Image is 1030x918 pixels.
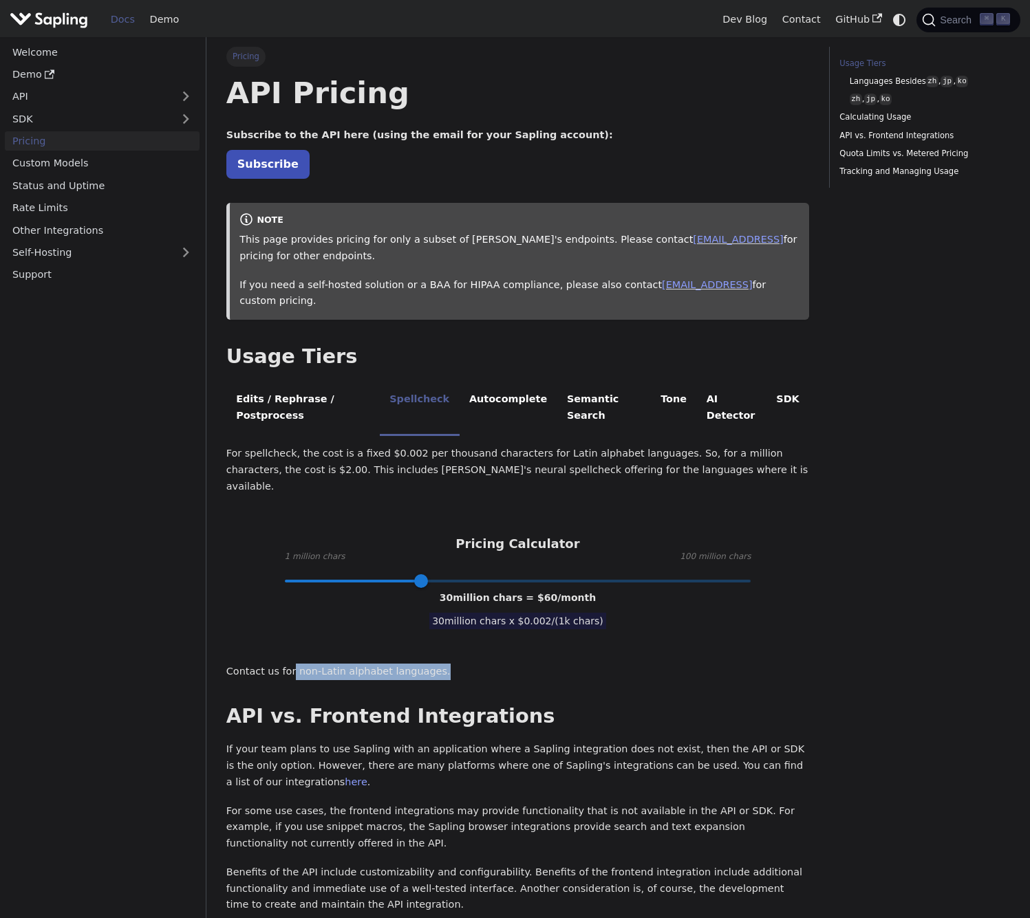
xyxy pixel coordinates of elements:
[5,131,200,151] a: Pricing
[226,129,613,140] strong: Subscribe to the API here (using the email for your Sapling account):
[285,550,345,564] span: 1 million chars
[557,382,651,436] li: Semantic Search
[226,382,380,436] li: Edits / Rephrase / Postprocess
[651,382,697,436] li: Tone
[696,382,766,436] li: AI Detector
[440,592,596,603] span: 30 million chars = $ 60 /month
[839,111,1005,124] a: Calculating Usage
[172,109,200,129] button: Expand sidebar category 'SDK'
[142,9,186,30] a: Demo
[828,9,889,30] a: GitHub
[239,277,800,310] p: If you need a self-hosted solution or a BAA for HIPAA compliance, please also contact for custom ...
[839,147,1005,160] a: Quota Limits vs. Metered Pricing
[455,536,579,552] h3: Pricing Calculator
[5,198,200,218] a: Rate Limits
[226,664,809,680] p: Contact us for non-Latin alphabet languages.
[5,220,200,240] a: Other Integrations
[226,47,809,66] nav: Breadcrumbs
[864,94,877,105] code: jp
[980,13,994,25] kbd: ⌘
[5,243,200,263] a: Self-Hosting
[226,74,809,111] h1: API Pricing
[766,382,809,436] li: SDK
[5,153,200,173] a: Custom Models
[226,345,809,369] h2: Usage Tiers
[226,803,809,852] p: For some use cases, the frontend integrations may provide functionality that is not available in ...
[226,150,310,178] a: Subscribe
[226,864,809,913] p: Benefits of the API include customizability and configurability. Benefits of the frontend integra...
[380,382,460,436] li: Spellcheck
[226,704,809,729] h2: API vs. Frontend Integrations
[693,234,783,245] a: [EMAIL_ADDRESS]
[239,212,800,229] div: note
[239,232,800,265] p: This page provides pricing for only a subset of [PERSON_NAME]'s endpoints. Please contact for pri...
[996,13,1010,25] kbd: K
[172,87,200,107] button: Expand sidebar category 'API'
[916,8,1020,32] button: Search (Command+K)
[775,9,828,30] a: Contact
[5,65,200,85] a: Demo
[680,550,751,564] span: 100 million chars
[5,175,200,195] a: Status and Uptime
[5,42,200,62] a: Welcome
[10,10,93,30] a: Sapling.ai
[850,93,1000,106] a: zh,jp,ko
[226,741,809,790] p: If your team plans to use Sapling with an application where a Sapling integration does not exist,...
[879,94,892,105] code: ko
[936,14,980,25] span: Search
[10,10,88,30] img: Sapling.ai
[890,10,910,30] button: Switch between dark and light mode (currently system mode)
[715,9,774,30] a: Dev Blog
[5,87,172,107] a: API
[5,109,172,129] a: SDK
[839,165,1005,178] a: Tracking and Managing Usage
[662,279,752,290] a: [EMAIL_ADDRESS]
[429,613,606,629] span: 30 million chars x $ 0.002 /(1k chars)
[103,9,142,30] a: Docs
[850,75,1000,88] a: Languages Besideszh,jp,ko
[345,776,367,787] a: here
[926,76,938,87] code: zh
[956,76,968,87] code: ko
[226,446,809,494] p: For spellcheck, the cost is a fixed $0.002 per thousand characters for Latin alphabet languages. ...
[5,265,200,285] a: Support
[839,129,1005,142] a: API vs. Frontend Integrations
[839,57,1005,70] a: Usage Tiers
[226,47,266,66] span: Pricing
[850,94,862,105] code: zh
[460,382,557,436] li: Autocomplete
[941,76,953,87] code: jp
